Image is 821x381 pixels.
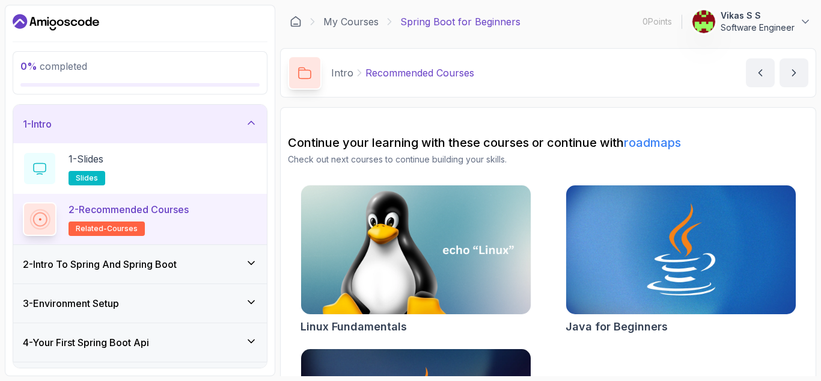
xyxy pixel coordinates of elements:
button: user profile imageVikas S SSoftware Engineer [692,10,811,34]
p: 2 - Recommended Courses [69,202,189,217]
a: roadmaps [624,135,681,150]
h3: 3 - Environment Setup [23,296,119,311]
span: completed [20,60,87,72]
button: next content [780,58,808,87]
img: Linux Fundamentals card [301,185,531,314]
button: previous content [746,58,775,87]
a: My Courses [323,14,379,29]
a: Dashboard [13,13,99,32]
button: 1-Intro [13,105,267,143]
img: Java for Beginners card [566,185,796,314]
a: Dashboard [290,16,302,28]
p: Spring Boot for Beginners [400,14,520,29]
p: 0 Points [642,16,672,28]
button: 2-Intro To Spring And Spring Boot [13,245,267,283]
p: Check out next courses to continue building your skills. [288,153,808,166]
img: user profile image [692,10,715,33]
p: Recommended Courses [365,66,474,80]
button: 2-Recommended Coursesrelated-courses [23,202,257,236]
h2: Java for Beginners [566,318,668,335]
p: 1 - Slides [69,152,103,166]
h2: Continue your learning with these courses or continue with [288,134,808,151]
p: Intro [331,66,353,80]
h3: 2 - Intro To Spring And Spring Boot [23,257,177,271]
button: 1-Slidesslides [23,152,257,185]
a: Linux Fundamentals cardLinux Fundamentals [301,185,531,335]
p: Vikas S S [721,10,795,22]
h3: 1 - Intro [23,117,52,131]
button: 3-Environment Setup [13,284,267,323]
span: slides [76,173,98,183]
a: Java for Beginners cardJava for Beginners [566,185,796,335]
button: 4-Your First Spring Boot Api [13,323,267,362]
h3: 4 - Your First Spring Boot Api [23,335,149,350]
span: 0 % [20,60,37,72]
h2: Linux Fundamentals [301,318,407,335]
span: related-courses [76,224,138,234]
p: Software Engineer [721,22,795,34]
